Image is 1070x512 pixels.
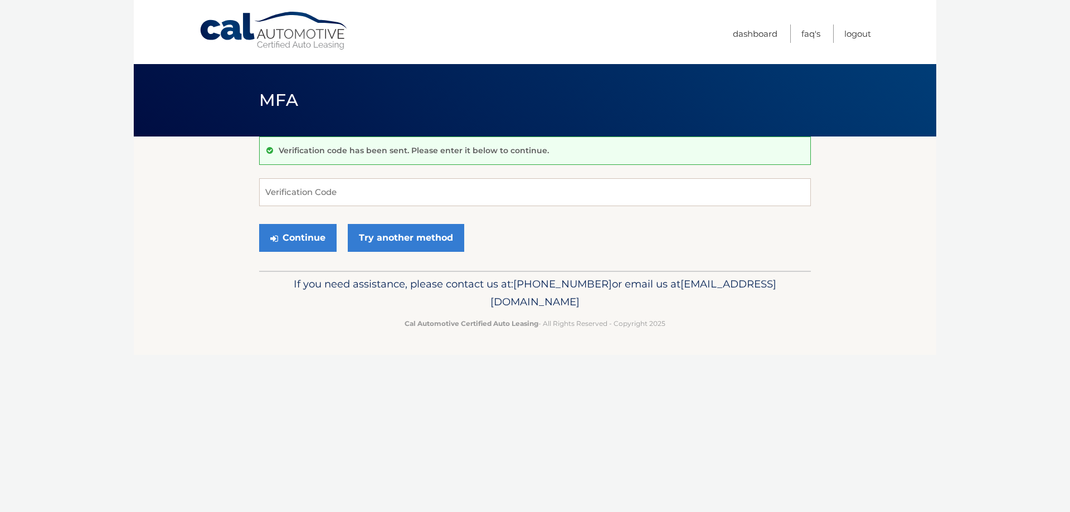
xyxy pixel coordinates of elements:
p: - All Rights Reserved - Copyright 2025 [266,318,804,329]
button: Continue [259,224,337,252]
input: Verification Code [259,178,811,206]
span: [EMAIL_ADDRESS][DOMAIN_NAME] [490,277,776,308]
span: [PHONE_NUMBER] [513,277,612,290]
a: Try another method [348,224,464,252]
p: Verification code has been sent. Please enter it below to continue. [279,145,549,155]
a: FAQ's [801,25,820,43]
span: MFA [259,90,298,110]
a: Logout [844,25,871,43]
a: Cal Automotive [199,11,349,51]
a: Dashboard [733,25,777,43]
p: If you need assistance, please contact us at: or email us at [266,275,804,311]
strong: Cal Automotive Certified Auto Leasing [405,319,538,328]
